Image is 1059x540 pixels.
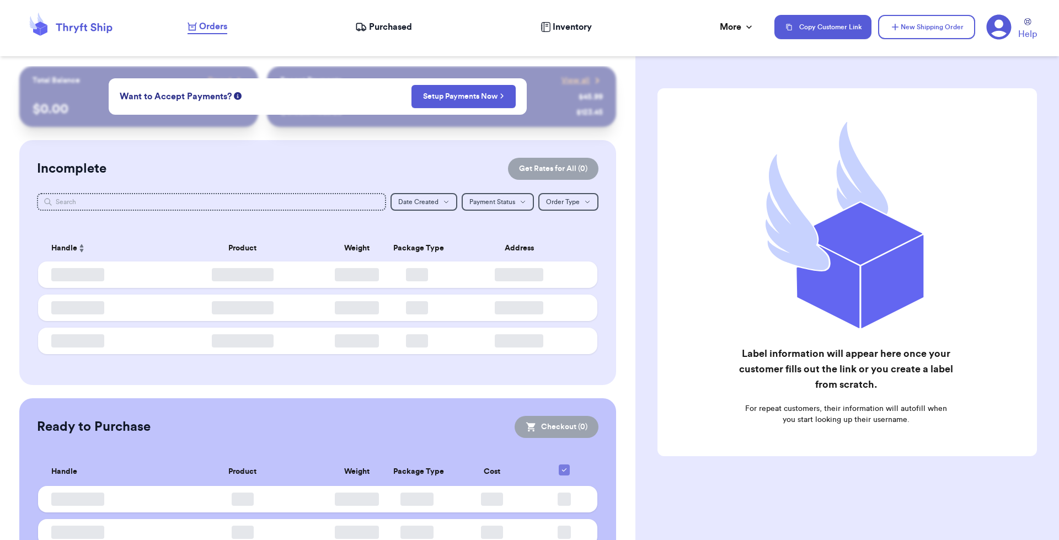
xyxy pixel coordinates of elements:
th: Weight [327,235,387,261]
h2: Ready to Purchase [37,418,151,436]
button: Checkout (0) [515,416,598,438]
a: Setup Payments Now [423,91,504,102]
p: Recent Payments [280,75,341,86]
p: $ 0.00 [33,100,245,118]
button: Order Type [538,193,598,211]
p: For repeat customers, their information will autofill when you start looking up their username. [738,403,954,425]
button: Sort ascending [77,242,86,255]
h2: Incomplete [37,160,106,178]
a: Help [1018,18,1037,41]
th: Product [158,458,327,486]
a: View all [561,75,603,86]
th: Package Type [387,235,447,261]
span: Help [1018,28,1037,41]
th: Address [447,235,598,261]
span: Handle [51,243,77,254]
span: Date Created [398,199,438,205]
button: Payment Status [462,193,534,211]
input: Search [37,193,387,211]
span: Orders [199,20,227,33]
span: Payout [208,75,232,86]
div: More [720,20,755,34]
a: Inventory [541,20,592,34]
span: Want to Accept Payments? [120,90,232,103]
button: Setup Payments Now [411,85,516,108]
p: Total Balance [33,75,80,86]
th: Package Type [387,458,447,486]
span: Payment Status [469,199,515,205]
span: View all [561,75,590,86]
th: Product [158,235,327,261]
button: Date Created [391,193,457,211]
a: Purchased [355,20,412,34]
a: Orders [188,20,227,34]
div: $ 123.45 [576,107,603,118]
a: Payout [208,75,245,86]
h2: Label information will appear here once your customer fills out the link or you create a label fr... [738,346,954,392]
th: Cost [447,458,538,486]
span: Order Type [546,199,580,205]
button: Copy Customer Link [774,15,871,39]
span: Purchased [369,20,412,34]
button: New Shipping Order [878,15,975,39]
div: $ 45.99 [579,92,603,103]
button: Get Rates for All (0) [508,158,598,180]
th: Weight [327,458,387,486]
span: Inventory [553,20,592,34]
span: Handle [51,466,77,478]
